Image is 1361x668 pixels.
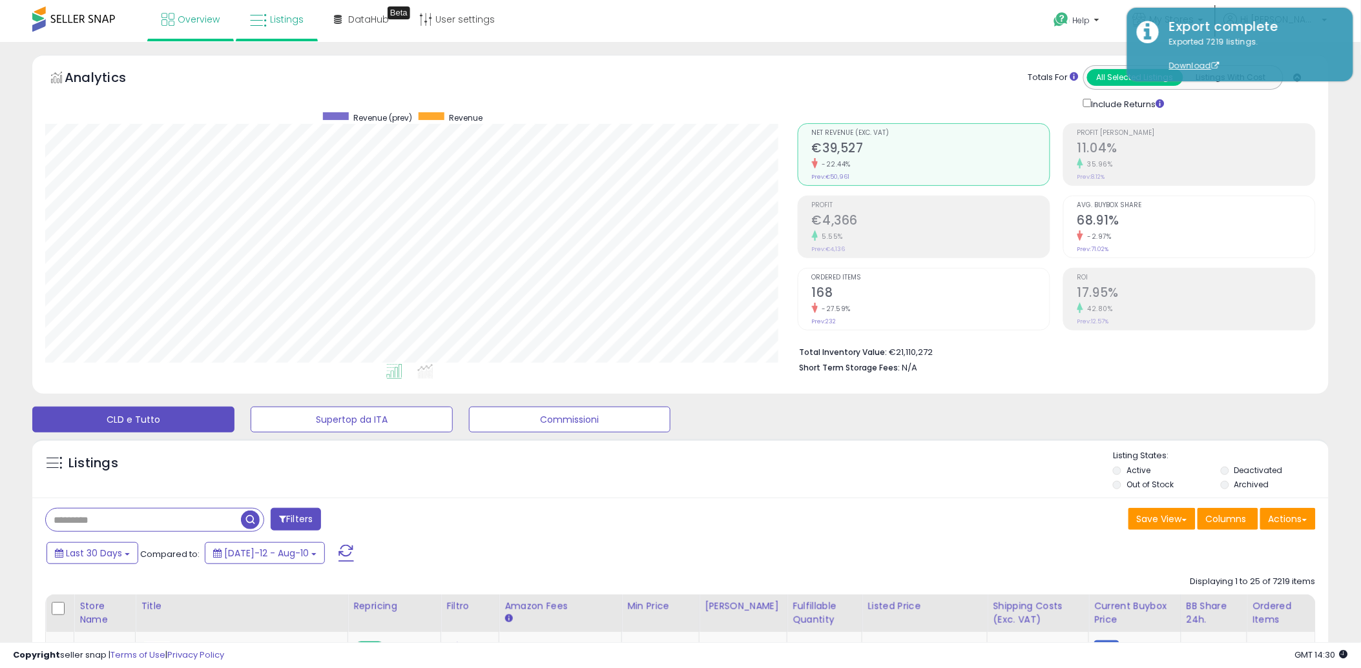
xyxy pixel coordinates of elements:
[1187,600,1242,627] div: BB Share 24h.
[224,547,309,560] span: [DATE]-12 - Aug-10
[1234,465,1283,476] label: Deactivated
[812,213,1050,230] h2: €4,366
[1083,159,1113,169] small: 35.96%
[446,600,493,613] div: Filtro
[270,13,304,26] span: Listings
[993,600,1083,627] div: Shipping Costs (Exc. VAT)
[1127,465,1150,476] label: Active
[812,130,1050,137] span: Net Revenue (Exc. VAT)
[1074,96,1180,110] div: Include Returns
[32,407,234,432] button: CLD e Tutto
[178,13,220,26] span: Overview
[1198,508,1258,530] button: Columns
[1028,72,1079,84] div: Totals For
[271,508,321,531] button: Filters
[1077,213,1315,230] h2: 68.91%
[68,454,118,472] h5: Listings
[627,600,694,613] div: Min Price
[793,600,857,627] div: Fulfillable Quantity
[353,112,412,123] span: Revenue (prev)
[1083,304,1113,314] small: 42.80%
[1295,649,1348,661] span: 2025-09-10 14:30 GMT
[1077,245,1109,253] small: Prev: 71.02%
[868,600,982,613] div: Listed Price
[1054,12,1070,28] i: Get Help
[902,361,918,374] span: N/A
[110,649,165,661] a: Terms of Use
[1169,60,1220,71] a: Download
[1127,479,1174,490] label: Out of Stock
[1206,512,1247,525] span: Columns
[1190,576,1316,588] div: Displaying 1 to 25 of 7219 items
[800,362,900,373] b: Short Term Storage Fees:
[504,600,616,613] div: Amazon Fees
[1234,479,1269,490] label: Archived
[1077,141,1315,158] h2: 11.04%
[1077,318,1109,325] small: Prev: 12.57%
[800,343,1306,359] li: €21,110,272
[1077,173,1105,181] small: Prev: 8.12%
[205,542,325,564] button: [DATE]-12 - Aug-10
[1073,15,1090,26] span: Help
[812,274,1050,281] span: Ordered Items
[812,245,846,253] small: Prev: €4,136
[812,318,836,325] small: Prev: 232
[441,594,499,632] th: CSV column name: cust_attr_1_Filtro
[1128,508,1196,530] button: Save View
[1159,17,1344,36] div: Export complete
[1077,274,1315,281] span: ROI
[818,232,844,241] small: 5.55%
[1083,232,1112,241] small: -2.97%
[1077,130,1315,137] span: Profit [PERSON_NAME]
[348,13,389,26] span: DataHub
[140,548,200,560] span: Compared to:
[1094,600,1176,627] div: Current Buybox Price
[1252,600,1310,627] div: Ordered Items
[1087,69,1183,86] button: All Selected Listings
[812,173,850,181] small: Prev: €50,961
[812,285,1050,303] h2: 168
[1077,285,1315,303] h2: 17.95%
[251,407,453,432] button: Supertop da ITA
[449,112,483,123] span: Revenue
[1044,2,1112,42] a: Help
[388,6,410,19] div: Tooltip anchor
[353,600,435,613] div: Repricing
[705,600,782,613] div: [PERSON_NAME]
[13,649,224,662] div: seller snap | |
[66,547,122,560] span: Last 30 Days
[141,600,342,613] div: Title
[1159,36,1344,72] div: Exported 7219 listings.
[469,407,671,432] button: Commissioni
[13,649,60,661] strong: Copyright
[1113,450,1329,462] p: Listing States:
[812,141,1050,158] h2: €39,527
[47,542,138,564] button: Last 30 Days
[1260,508,1316,530] button: Actions
[818,304,851,314] small: -27.59%
[167,649,224,661] a: Privacy Policy
[800,347,888,358] b: Total Inventory Value:
[504,613,512,625] small: Amazon Fees.
[65,68,151,90] h5: Analytics
[818,159,851,169] small: -22.44%
[1077,202,1315,209] span: Avg. Buybox Share
[79,600,130,627] div: Store Name
[812,202,1050,209] span: Profit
